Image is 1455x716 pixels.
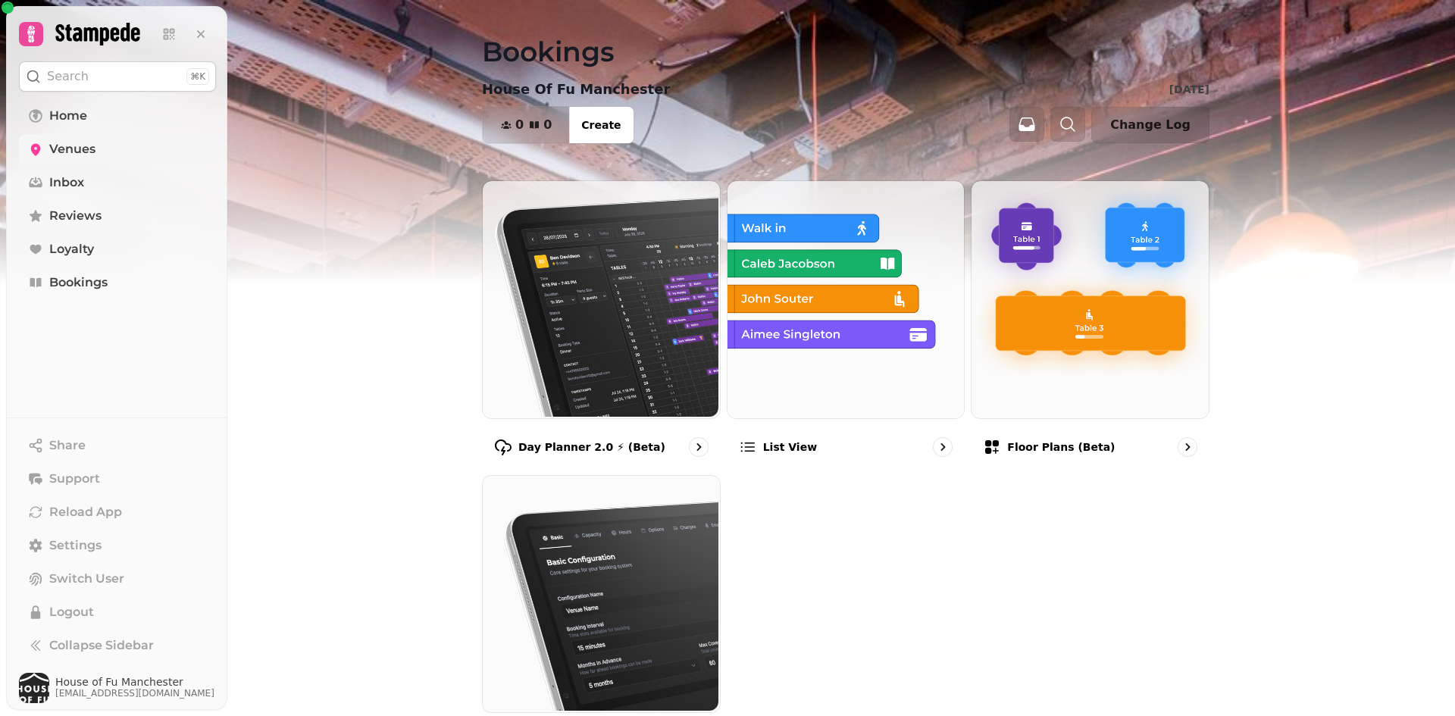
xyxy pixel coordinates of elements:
[19,234,216,264] a: Loyalty
[55,687,214,699] span: [EMAIL_ADDRESS][DOMAIN_NAME]
[19,134,216,164] a: Venues
[935,439,950,455] svg: go to
[19,597,216,627] button: Logout
[727,180,965,469] a: List viewList view
[483,107,570,143] button: 00
[763,439,817,455] p: List view
[19,201,216,231] a: Reviews
[19,530,216,561] a: Settings
[19,267,216,298] a: Bookings
[49,636,154,655] span: Collapse Sidebar
[482,79,670,100] p: House Of Fu Manchester
[971,180,1209,469] a: Floor Plans (beta)Floor Plans (beta)
[49,536,102,555] span: Settings
[55,677,214,687] span: House of Fu Manchester
[47,67,89,86] p: Search
[19,673,49,703] img: User avatar
[49,174,84,192] span: Inbox
[19,464,216,494] button: Support
[19,673,216,703] button: User avatarHouse of Fu Manchester[EMAIL_ADDRESS][DOMAIN_NAME]
[49,570,124,588] span: Switch User
[19,101,216,131] a: Home
[49,470,100,488] span: Support
[1180,439,1195,455] svg: go to
[19,564,216,594] button: Switch User
[186,68,209,85] div: ⌘K
[49,603,94,621] span: Logout
[49,240,94,258] span: Loyalty
[518,439,665,455] p: Day Planner 2.0 ⚡ (Beta)
[49,140,95,158] span: Venues
[19,630,216,661] button: Collapse Sidebar
[691,439,706,455] svg: go to
[19,61,216,92] button: Search⌘K
[970,180,1207,417] img: Floor Plans (beta)
[19,430,216,461] button: Share
[543,119,552,131] span: 0
[581,120,621,130] span: Create
[49,107,87,125] span: Home
[482,180,721,469] a: Day Planner 2.0 ⚡ (Beta)Day Planner 2.0 ⚡ (Beta)
[19,497,216,527] button: Reload App
[481,180,718,417] img: Day Planner 2.0 ⚡ (Beta)
[49,274,108,292] span: Bookings
[515,119,524,131] span: 0
[481,474,718,711] img: Configuration
[19,167,216,198] a: Inbox
[1169,82,1209,97] p: [DATE]
[1110,119,1191,131] span: Change Log
[569,107,633,143] button: Create
[49,503,122,521] span: Reload App
[49,436,86,455] span: Share
[726,180,963,417] img: List view
[49,207,102,225] span: Reviews
[1007,439,1115,455] p: Floor Plans (beta)
[1091,107,1209,143] button: Change Log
